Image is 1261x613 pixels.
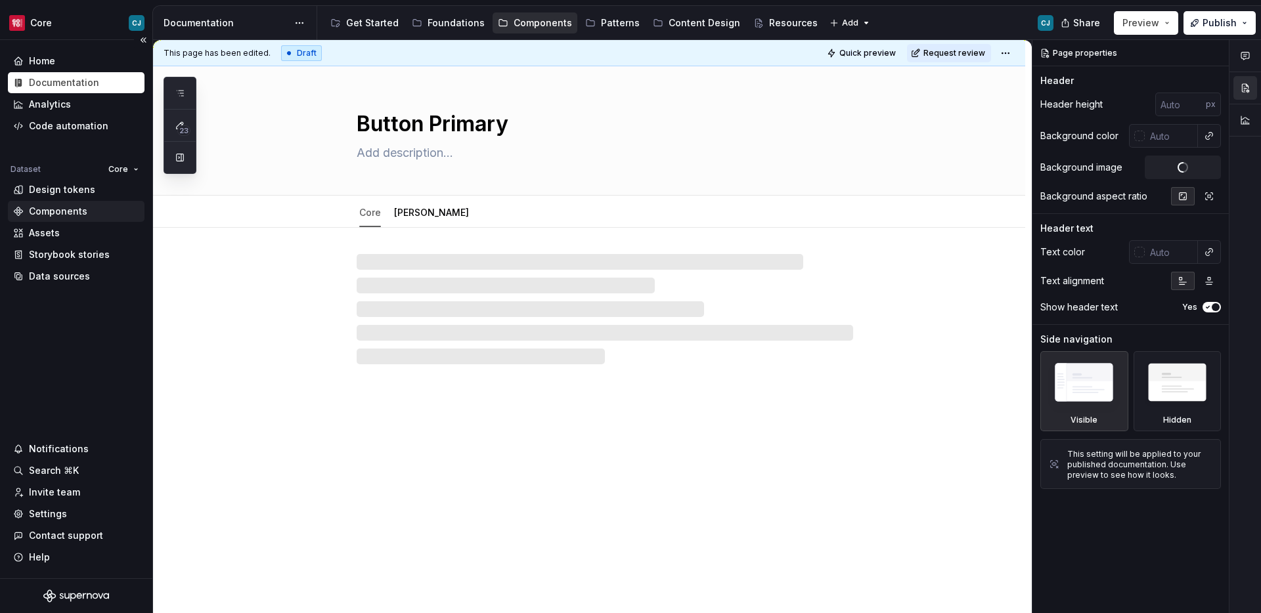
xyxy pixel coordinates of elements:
input: Auto [1145,124,1198,148]
a: Components [8,201,144,222]
div: Draft [281,45,322,61]
div: Storybook stories [29,248,110,261]
a: Get Started [325,12,404,33]
div: Documentation [29,76,99,89]
div: CJ [132,18,141,28]
button: Help [8,547,144,568]
div: Components [29,205,87,218]
a: Components [493,12,577,33]
svg: Supernova Logo [43,589,109,602]
div: Contact support [29,529,103,542]
div: Page tree [325,10,823,36]
div: Background aspect ratio [1040,190,1147,203]
div: Settings [29,507,67,520]
div: Background color [1040,129,1118,142]
label: Yes [1182,302,1197,312]
p: px [1206,99,1216,110]
div: Hidden [1163,415,1191,425]
div: Text color [1040,245,1085,259]
span: Add [842,18,858,28]
div: Visible [1040,351,1128,431]
input: Auto [1145,240,1198,264]
div: Design tokens [29,183,95,196]
button: Preview [1114,11,1178,35]
a: Content Design [648,12,745,33]
button: Contact support [8,525,144,546]
span: Quick preview [839,48,896,58]
div: Analytics [29,98,71,111]
button: Collapse sidebar [134,31,152,49]
div: Dataset [11,164,41,175]
div: Background image [1040,161,1122,174]
span: Preview [1122,16,1159,30]
a: Assets [8,222,144,243]
button: Notifications [8,438,144,459]
div: Get Started [346,16,399,30]
button: Core [102,160,144,179]
span: Publish [1203,16,1237,30]
span: Share [1073,16,1100,30]
div: Side navigation [1040,333,1113,346]
button: Quick preview [823,44,902,62]
button: Share [1054,11,1109,35]
div: This setting will be applied to your published documentation. Use preview to see how it looks. [1067,449,1212,480]
a: Core [359,207,381,218]
div: Components [514,16,572,30]
span: Request review [923,48,985,58]
div: Core [30,16,52,30]
a: [PERSON_NAME] [394,207,469,218]
div: Show header text [1040,301,1118,314]
div: Code automation [29,119,108,133]
a: Invite team [8,482,144,503]
a: Home [8,51,144,72]
div: Assets [29,226,60,240]
div: Home [29,54,55,68]
div: Hidden [1134,351,1222,431]
textarea: Button Primary [354,108,851,140]
button: Search ⌘K [8,460,144,481]
div: Visible [1071,415,1097,425]
div: Data sources [29,270,90,283]
div: Patterns [601,16,640,30]
a: Settings [8,503,144,524]
div: Search ⌘K [29,464,79,477]
a: Resources [748,12,823,33]
input: Auto [1155,93,1206,116]
a: Design tokens [8,179,144,200]
div: [PERSON_NAME] [389,198,474,226]
div: Header [1040,74,1074,87]
button: Publish [1184,11,1256,35]
div: Resources [769,16,818,30]
div: Core [354,198,386,226]
div: Foundations [428,16,485,30]
img: f4f33d50-0937-4074-a32a-c7cda971eed1.png [9,15,25,31]
button: Add [826,14,875,32]
div: Invite team [29,486,80,499]
span: 23 [177,125,190,136]
a: Storybook stories [8,244,144,265]
a: Code automation [8,116,144,137]
a: Foundations [407,12,490,33]
div: CJ [1041,18,1050,28]
button: CoreCJ [3,9,150,37]
a: Documentation [8,72,144,93]
a: Patterns [580,12,645,33]
div: Help [29,551,50,564]
a: Data sources [8,266,144,287]
a: Analytics [8,94,144,115]
div: Text alignment [1040,274,1104,287]
div: Notifications [29,442,89,455]
div: Content Design [669,16,740,30]
button: Request review [907,44,991,62]
div: Documentation [164,16,288,30]
div: Header text [1040,222,1094,235]
div: Header height [1040,98,1103,111]
span: Core [108,164,128,175]
span: This page has been edited. [164,48,271,58]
